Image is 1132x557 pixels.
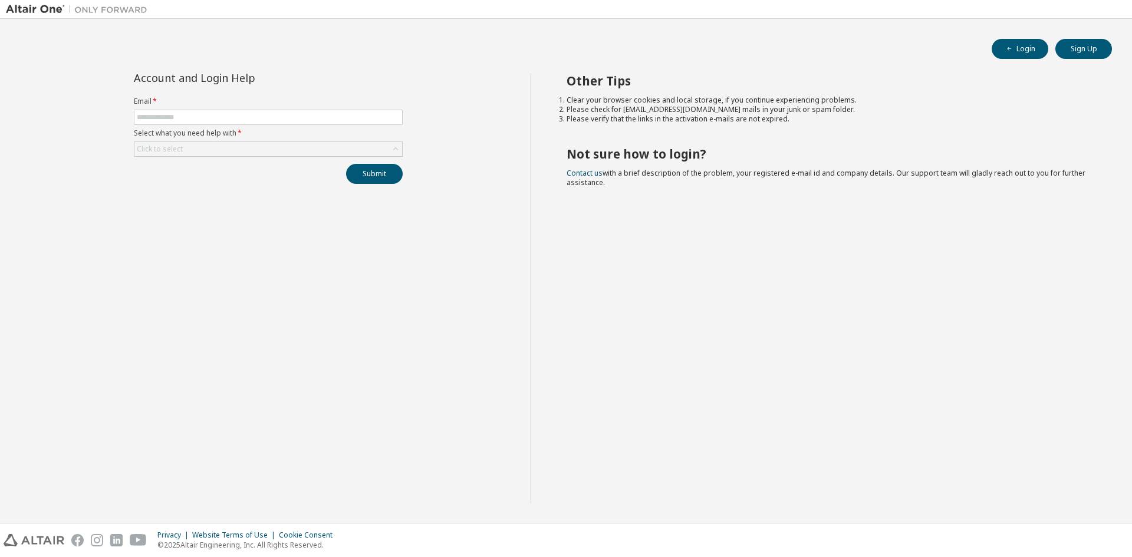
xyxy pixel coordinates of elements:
li: Please verify that the links in the activation e-mails are not expired. [567,114,1091,124]
button: Sign Up [1055,39,1112,59]
img: facebook.svg [71,534,84,546]
img: linkedin.svg [110,534,123,546]
label: Email [134,97,403,106]
img: Altair One [6,4,153,15]
p: © 2025 Altair Engineering, Inc. All Rights Reserved. [157,540,340,550]
div: Privacy [157,530,192,540]
div: Cookie Consent [279,530,340,540]
div: Website Terms of Use [192,530,279,540]
div: Click to select [134,142,402,156]
h2: Other Tips [567,73,1091,88]
a: Contact us [567,168,603,178]
button: Login [992,39,1048,59]
span: with a brief description of the problem, your registered e-mail id and company details. Our suppo... [567,168,1085,187]
button: Submit [346,164,403,184]
div: Account and Login Help [134,73,349,83]
h2: Not sure how to login? [567,146,1091,162]
img: altair_logo.svg [4,534,64,546]
li: Clear your browser cookies and local storage, if you continue experiencing problems. [567,95,1091,105]
img: youtube.svg [130,534,147,546]
div: Click to select [137,144,183,154]
li: Please check for [EMAIL_ADDRESS][DOMAIN_NAME] mails in your junk or spam folder. [567,105,1091,114]
label: Select what you need help with [134,128,403,138]
img: instagram.svg [91,534,103,546]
